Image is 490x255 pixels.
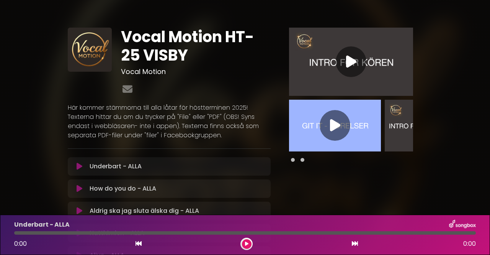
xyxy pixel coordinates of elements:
p: Underbart - ALLA [90,162,142,171]
p: Underbart - ALLA [14,220,70,229]
h3: Vocal Motion [121,67,271,76]
img: songbox-logo-white.png [449,220,476,230]
img: Video Thumbnail [385,100,477,151]
img: pGlB4Q9wSIK9SaBErEAn [68,28,112,72]
span: 0:00 [463,239,476,248]
span: 0:00 [14,239,27,248]
img: Video Thumbnail [289,100,381,151]
p: Här kommer stämmorna till alla låtar för höstterminen 2025! Texterna hittar du om du trycker på "... [68,103,271,140]
p: Aldrig ska jag sluta älska dig - ALLA [90,206,199,216]
p: How do you do - ALLA [90,184,156,193]
h1: Vocal Motion HT-25 VISBY [121,28,271,64]
img: Video Thumbnail [289,28,413,96]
